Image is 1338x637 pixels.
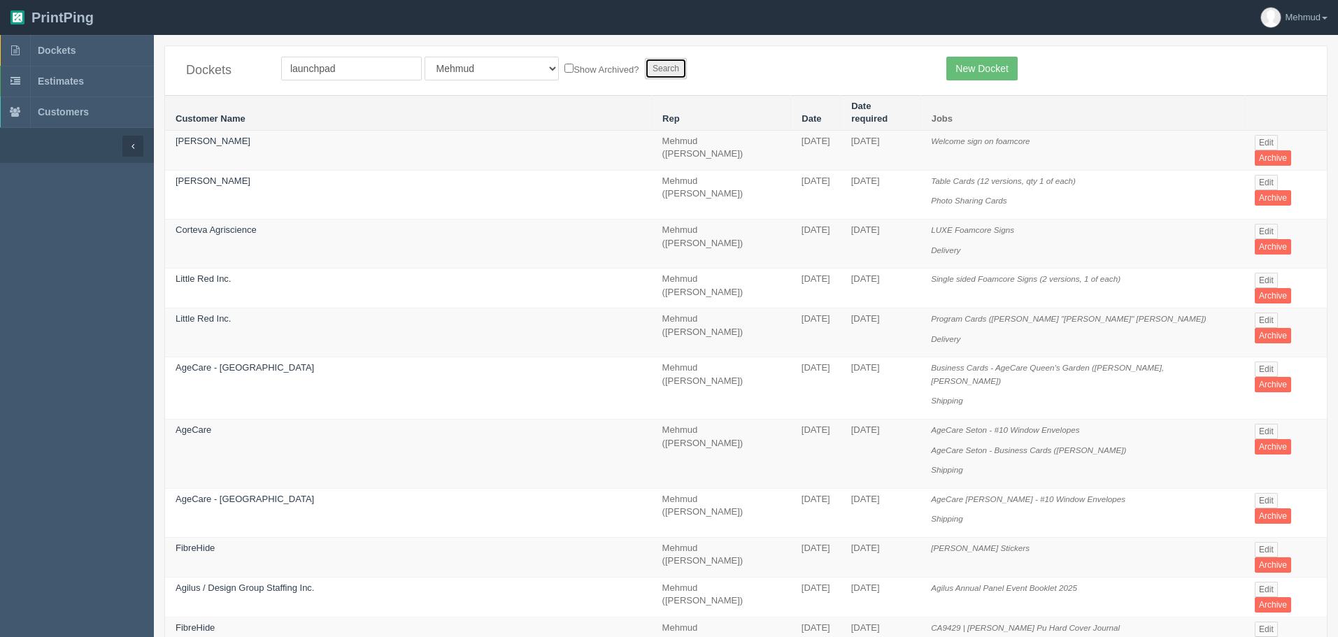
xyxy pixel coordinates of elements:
[931,583,1077,592] i: Agilus Annual Panel Event Booklet 2025
[931,445,1126,455] i: AgeCare Seton - Business Cards ([PERSON_NAME])
[931,494,1125,503] i: AgeCare [PERSON_NAME] - #10 Window Envelopes
[176,494,314,504] a: AgeCare - [GEOGRAPHIC_DATA]
[1261,8,1281,27] img: avatar_default-7531ab5dedf162e01f1e0bb0964e6a185e93c5c22dfe317fb01d7f8cd2b1632c.jpg
[1255,377,1291,392] a: Archive
[10,10,24,24] img: logo-3e63b451c926e2ac314895c53de4908e5d424f24456219fb08d385ab2e579770.png
[931,334,960,343] i: Delivery
[1255,362,1278,377] a: Edit
[1255,597,1291,613] a: Archive
[176,582,314,593] a: Agilus / Design Group Staffing Inc.
[791,308,841,357] td: [DATE]
[1255,224,1278,239] a: Edit
[1255,557,1291,573] a: Archive
[176,362,314,373] a: AgeCare - [GEOGRAPHIC_DATA]
[931,543,1030,552] i: [PERSON_NAME] Stickers
[176,176,250,186] a: [PERSON_NAME]
[176,136,250,146] a: [PERSON_NAME]
[791,269,841,308] td: [DATE]
[791,488,841,537] td: [DATE]
[176,543,215,553] a: FibreHide
[841,537,920,577] td: [DATE]
[931,225,1014,234] i: LUXE Foamcore Signs
[791,537,841,577] td: [DATE]
[931,314,1206,323] i: Program Cards ([PERSON_NAME] "[PERSON_NAME]" [PERSON_NAME])
[931,396,963,405] i: Shipping
[791,577,841,617] td: [DATE]
[1255,582,1278,597] a: Edit
[176,224,257,235] a: Corteva Agriscience
[931,274,1120,283] i: Single sided Foamcore Signs (2 versions, 1 of each)
[652,419,791,488] td: Mehmud ([PERSON_NAME])
[841,308,920,357] td: [DATE]
[1255,190,1291,206] a: Archive
[931,425,1079,434] i: AgeCare Seton - #10 Window Envelopes
[841,419,920,488] td: [DATE]
[946,57,1017,80] a: New Docket
[38,106,89,117] span: Customers
[652,269,791,308] td: Mehmud ([PERSON_NAME])
[791,357,841,420] td: [DATE]
[1255,439,1291,455] a: Archive
[1255,493,1278,508] a: Edit
[931,623,1120,632] i: CA9429 | [PERSON_NAME] Pu Hard Cover Journal
[841,577,920,617] td: [DATE]
[652,537,791,577] td: Mehmud ([PERSON_NAME])
[186,64,260,78] h4: Dockets
[1255,328,1291,343] a: Archive
[841,488,920,537] td: [DATE]
[38,76,84,87] span: Estimates
[920,95,1244,130] th: Jobs
[645,58,687,79] input: Search
[931,176,1076,185] i: Table Cards (12 versions, qty 1 of each)
[1255,135,1278,150] a: Edit
[931,465,963,474] i: Shipping
[38,45,76,56] span: Dockets
[791,220,841,269] td: [DATE]
[1255,313,1278,328] a: Edit
[931,514,963,523] i: Shipping
[176,313,232,324] a: Little Red Inc.
[931,196,1007,205] i: Photo Sharing Cards
[176,113,245,124] a: Customer Name
[1255,150,1291,166] a: Archive
[662,113,680,124] a: Rep
[652,488,791,537] td: Mehmud ([PERSON_NAME])
[841,357,920,420] td: [DATE]
[931,363,1164,385] i: Business Cards - AgeCare Queen's Garden ([PERSON_NAME], [PERSON_NAME])
[176,424,211,435] a: AgeCare
[1255,542,1278,557] a: Edit
[1255,508,1291,524] a: Archive
[841,220,920,269] td: [DATE]
[652,170,791,219] td: Mehmud ([PERSON_NAME])
[652,308,791,357] td: Mehmud ([PERSON_NAME])
[1255,622,1278,637] a: Edit
[564,64,574,73] input: Show Archived?
[931,136,1030,145] i: Welcome sign on foamcore
[176,622,215,633] a: FibreHide
[841,130,920,170] td: [DATE]
[841,170,920,219] td: [DATE]
[652,357,791,420] td: Mehmud ([PERSON_NAME])
[851,101,888,124] a: Date required
[652,577,791,617] td: Mehmud ([PERSON_NAME])
[791,130,841,170] td: [DATE]
[564,61,639,77] label: Show Archived?
[652,220,791,269] td: Mehmud ([PERSON_NAME])
[1255,288,1291,303] a: Archive
[791,170,841,219] td: [DATE]
[931,245,960,255] i: Delivery
[1255,175,1278,190] a: Edit
[652,130,791,170] td: Mehmud ([PERSON_NAME])
[1255,273,1278,288] a: Edit
[281,57,422,80] input: Customer Name
[176,273,232,284] a: Little Red Inc.
[791,419,841,488] td: [DATE]
[1255,424,1278,439] a: Edit
[1255,239,1291,255] a: Archive
[802,113,821,124] a: Date
[841,269,920,308] td: [DATE]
